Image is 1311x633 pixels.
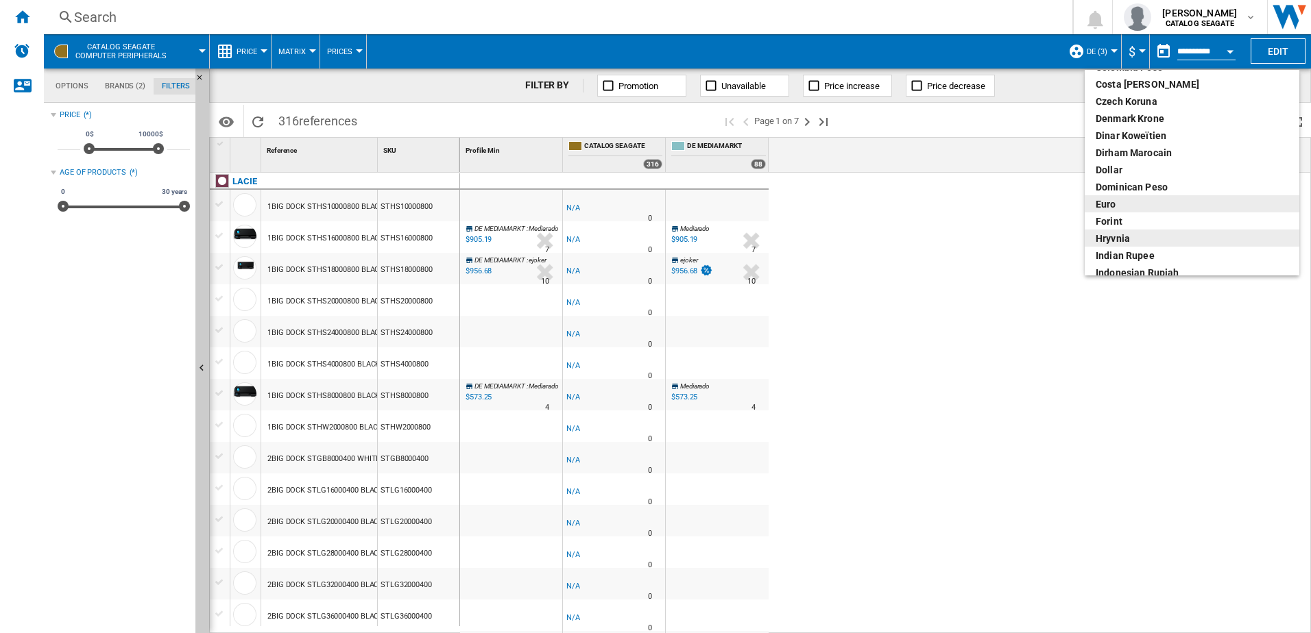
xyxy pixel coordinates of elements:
[1096,197,1288,211] div: euro
[1096,129,1288,142] div: dinar koweïtien
[1096,163,1288,177] div: dollar
[1096,249,1288,262] div: Indian rupee
[1096,112,1288,125] div: Denmark Krone
[1096,214,1288,228] div: Forint
[1096,180,1288,194] div: Dominican peso
[1096,266,1288,280] div: Indonesian Rupiah
[1096,95,1288,108] div: Czech Koruna
[1096,146,1288,160] div: dirham marocain
[1096,232,1288,245] div: Hryvnia
[1096,77,1288,91] div: Costa [PERSON_NAME]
